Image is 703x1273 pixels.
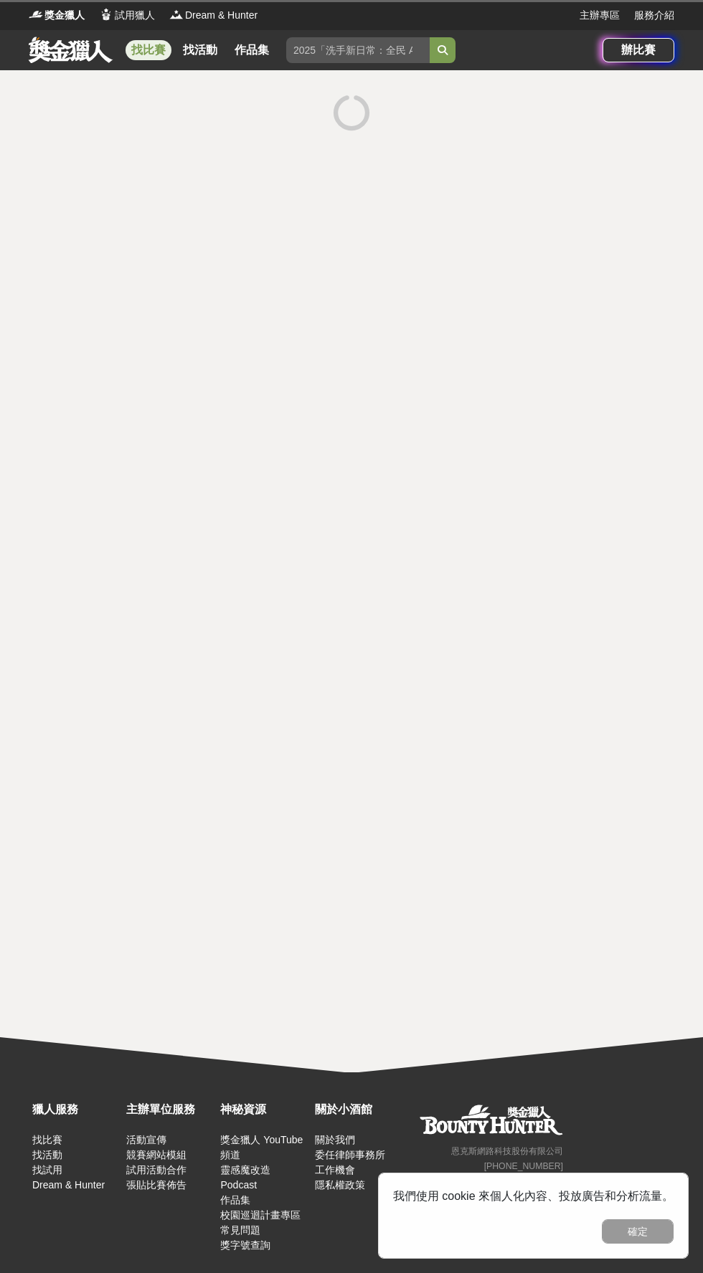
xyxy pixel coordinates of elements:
[29,8,85,23] a: Logo獎金獵人
[126,1179,187,1191] a: 張貼比賽佈告
[603,38,674,62] a: 辦比賽
[220,1224,260,1236] a: 常見問題
[484,1161,563,1171] small: [PHONE_NUMBER]
[126,1164,187,1176] a: 試用活動合作
[32,1149,62,1160] a: 找活動
[220,1194,250,1206] a: 作品集
[32,1179,105,1191] a: Dream & Hunter
[99,7,113,22] img: Logo
[32,1134,62,1145] a: 找比賽
[229,40,275,60] a: 作品集
[315,1101,402,1118] div: 關於小酒館
[286,37,430,63] input: 2025「洗手新日常：全民 ALL IN」洗手歌全台徵選
[220,1101,307,1118] div: 神秘資源
[220,1134,303,1160] a: 獎金獵人 YouTube 頻道
[126,1134,166,1145] a: 活動宣傳
[634,8,674,23] a: 服務介紹
[115,8,155,23] span: 試用獵人
[32,1164,62,1176] a: 找試用
[126,40,171,60] a: 找比賽
[185,8,258,23] span: Dream & Hunter
[44,8,85,23] span: 獎金獵人
[315,1149,385,1160] a: 委任律師事務所
[315,1179,365,1191] a: 隱私權政策
[177,40,223,60] a: 找活動
[29,7,43,22] img: Logo
[315,1134,355,1145] a: 關於我們
[220,1239,270,1251] a: 獎字號查詢
[99,8,155,23] a: Logo試用獵人
[315,1164,355,1176] a: 工作機會
[393,1190,674,1202] span: 我們使用 cookie 來個人化內容、投放廣告和分析流量。
[126,1101,213,1118] div: 主辦單位服務
[169,8,258,23] a: LogoDream & Hunter
[580,8,620,23] a: 主辦專區
[169,7,184,22] img: Logo
[220,1209,301,1221] a: 校園巡迴計畫專區
[32,1101,119,1118] div: 獵人服務
[602,1219,674,1244] button: 確定
[451,1146,563,1156] small: 恩克斯網路科技股份有限公司
[126,1149,187,1160] a: 競賽網站模組
[220,1164,270,1191] a: 靈感魔改造 Podcast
